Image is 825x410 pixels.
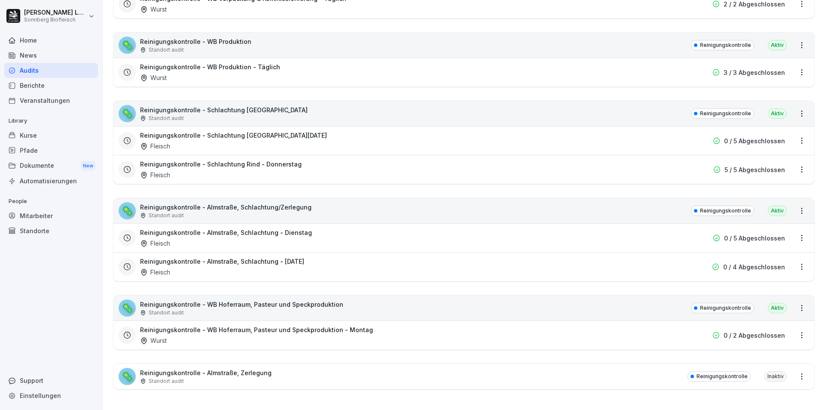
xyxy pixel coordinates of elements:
a: Berichte [4,78,98,93]
div: 🦠 [119,368,136,385]
h3: Reinigungskontrolle - Almstraße, Schlachtung - [DATE] [140,257,304,266]
p: Reinigungskontrolle [700,207,751,215]
p: 0 / 2 Abgeschlossen [724,331,785,340]
p: 0 / 4 Abgeschlossen [723,262,785,271]
div: 🦠 [119,202,136,219]
div: Aktiv [768,206,787,216]
p: Standort audit [149,114,184,122]
p: People [4,194,98,208]
div: Fleisch [140,170,170,179]
p: Standort audit [149,46,184,54]
p: Reinigungskontrolle [700,110,751,117]
div: 🦠 [119,299,136,317]
a: News [4,48,98,63]
div: Wurst [140,5,167,14]
div: Wurst [140,336,167,345]
p: Reinigungskontrolle - WB Hoferraum, Pasteur und Speckproduktion [140,300,343,309]
div: Fleisch [140,142,170,151]
div: Fleisch [140,268,170,277]
a: Kurse [4,128,98,143]
p: Reinigungskontrolle - Almstraße, Schlachtung/Zerlegung [140,203,312,212]
div: Aktiv [768,303,787,313]
p: Reinigungskontrolle - WB Produktion [140,37,251,46]
p: Reinigungskontrolle [700,304,751,312]
p: Sonnberg Biofleisch [24,17,87,23]
a: Automatisierungen [4,173,98,188]
h3: Reinigungskontrolle - Schlachtung [GEOGRAPHIC_DATA][DATE] [140,131,327,140]
h3: Reinigungskontrolle - WB Produktion - Täglich [140,62,280,71]
p: 3 / 3 Abgeschlossen [724,68,785,77]
h3: Reinigungskontrolle - Schlachtung Rind - Donnerstag [140,160,302,169]
p: [PERSON_NAME] Lumetsberger [24,9,87,16]
div: Dokumente [4,158,98,174]
p: 0 / 5 Abgeschlossen [724,136,785,145]
p: Standort audit [149,212,184,219]
p: 5 / 5 Abgeschlossen [724,165,785,174]
a: Pfade [4,143,98,158]
div: Inaktiv [764,371,787,382]
a: Audits [4,63,98,78]
div: New [81,161,95,171]
p: Reinigungskontrolle [700,41,751,49]
div: 🦠 [119,105,136,122]
p: Standort audit [149,309,184,317]
div: Aktiv [768,40,787,50]
div: Fleisch [140,239,170,248]
h3: Reinigungskontrolle - Almstraße, Schlachtung - Dienstag [140,228,312,237]
a: Home [4,33,98,48]
a: Einstellungen [4,388,98,403]
a: Veranstaltungen [4,93,98,108]
p: Standort audit [149,377,184,385]
div: Aktiv [768,108,787,119]
h3: Reinigungskontrolle - WB Hoferraum, Pasteur und Speckproduktion - Montag [140,325,373,334]
p: Reinigungskontrolle [697,373,748,380]
p: Reinigungskontrolle - Schlachtung [GEOGRAPHIC_DATA] [140,105,308,114]
a: DokumenteNew [4,158,98,174]
p: 0 / 5 Abgeschlossen [724,234,785,243]
p: Library [4,114,98,128]
a: Mitarbeiter [4,208,98,223]
a: Standorte [4,223,98,238]
p: Reinigungskontrolle - Almstraße, Zerlegung [140,368,272,377]
div: Wurst [140,73,167,82]
div: 🦠 [119,37,136,54]
div: Support [4,373,98,388]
